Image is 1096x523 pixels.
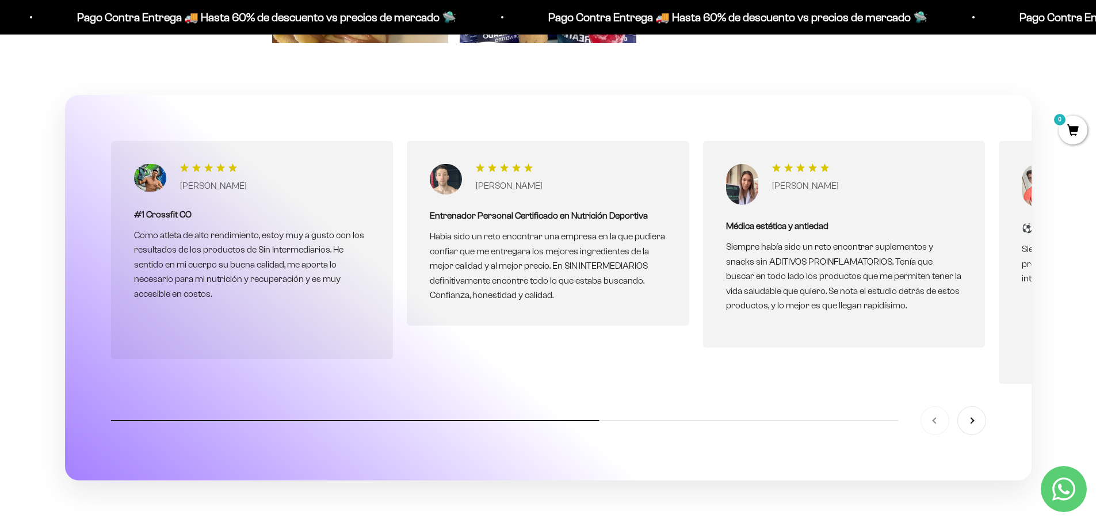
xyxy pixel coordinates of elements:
p: #1 Crossfit CO [134,207,371,222]
p: Pago Contra Entrega 🚚 Hasta 60% de descuento vs precios de mercado 🛸 [73,8,452,26]
mark: 0 [1053,113,1067,127]
p: [PERSON_NAME] [180,178,247,193]
p: Médica estética y antiedad [726,219,963,234]
p: Entrenador Personal Certificado en Nutrición Deportiva [430,208,666,223]
a: 0 [1059,125,1087,138]
p: [PERSON_NAME] [476,178,543,193]
p: [PERSON_NAME] [772,178,839,193]
p: Pago Contra Entrega 🚚 Hasta 60% de descuento vs precios de mercado 🛸 [544,8,923,26]
p: Como atleta de alto rendimiento, estoy muy a gusto con los resultados de los productos de Sin Int... [134,228,371,301]
p: Siempre había sido un reto encontrar suplementos y snacks sin ADITIVOS PROINFLAMATORIOS. Tenía qu... [726,239,963,313]
p: Habia sido un reto encontrar una empresa en la que pudiera confiar que me entregara los mejores i... [430,229,666,303]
